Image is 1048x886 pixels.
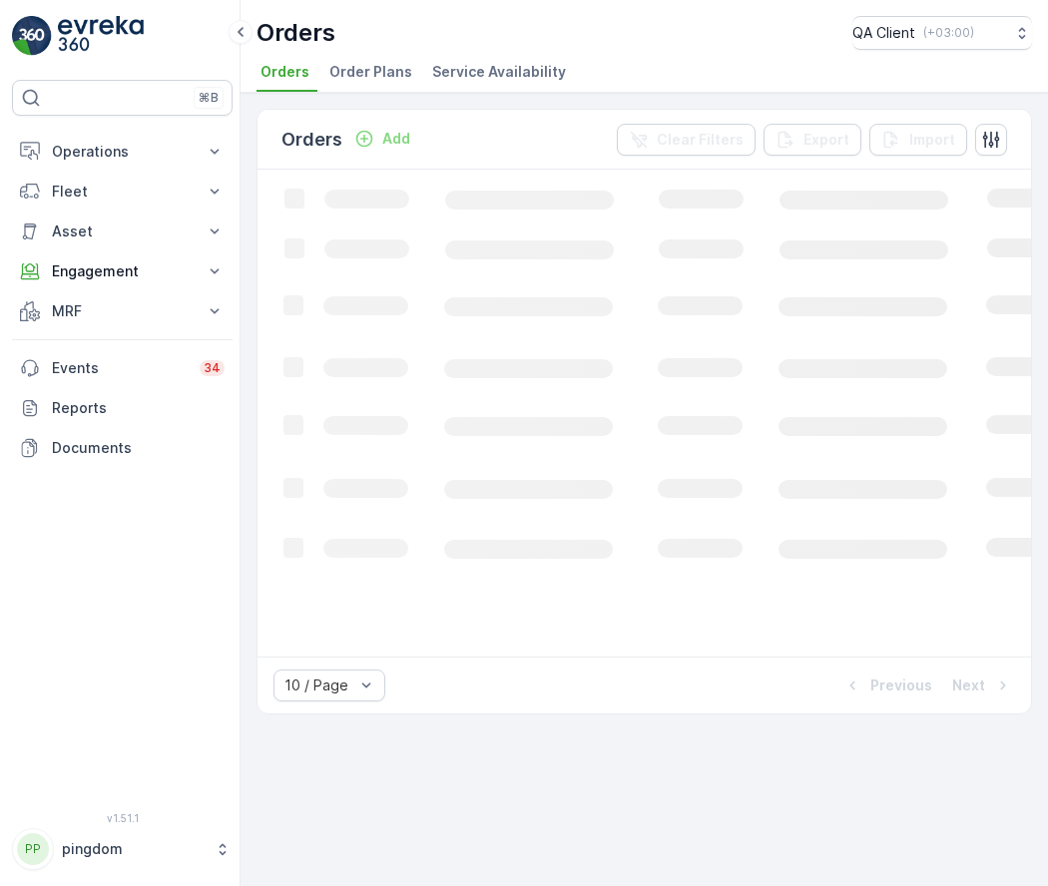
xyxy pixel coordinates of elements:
[12,16,52,56] img: logo
[52,398,225,418] p: Reports
[261,62,309,82] span: Orders
[382,129,410,149] p: Add
[923,25,974,41] p: ( +03:00 )
[52,438,225,458] p: Documents
[617,124,756,156] button: Clear Filters
[12,388,233,428] a: Reports
[852,23,915,43] p: QA Client
[852,16,1032,50] button: QA Client(+03:00)
[281,126,342,154] p: Orders
[12,212,233,251] button: Asset
[840,673,934,697] button: Previous
[12,251,233,291] button: Engagement
[17,833,49,865] div: PP
[909,130,955,150] p: Import
[52,221,193,241] p: Asset
[432,62,566,82] span: Service Availability
[12,828,233,870] button: PPpingdom
[199,90,219,106] p: ⌘B
[803,130,849,150] p: Export
[329,62,412,82] span: Order Plans
[12,428,233,468] a: Documents
[12,291,233,331] button: MRF
[12,132,233,172] button: Operations
[764,124,861,156] button: Export
[870,675,932,695] p: Previous
[52,358,188,378] p: Events
[257,17,335,49] p: Orders
[346,127,418,151] button: Add
[52,261,193,281] p: Engagement
[204,360,221,376] p: 34
[869,124,967,156] button: Import
[952,675,985,695] p: Next
[52,142,193,162] p: Operations
[58,16,144,56] img: logo_light-DOdMpM7g.png
[12,812,233,824] span: v 1.51.1
[657,130,744,150] p: Clear Filters
[12,348,233,388] a: Events34
[12,172,233,212] button: Fleet
[52,182,193,202] p: Fleet
[52,301,193,321] p: MRF
[62,839,205,859] p: pingdom
[950,673,1015,697] button: Next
